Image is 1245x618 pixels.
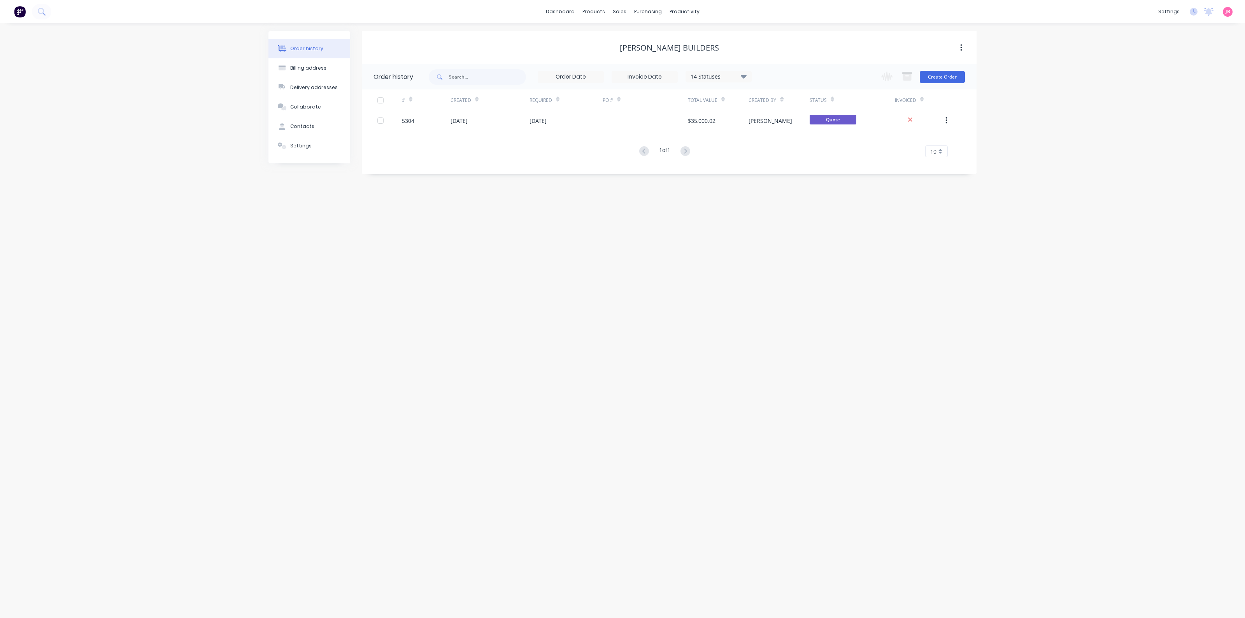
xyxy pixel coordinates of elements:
[749,97,776,104] div: Created By
[268,78,350,97] button: Delivery addresses
[290,103,321,110] div: Collaborate
[620,43,719,53] div: [PERSON_NAME] Builders
[268,117,350,136] button: Contacts
[451,97,471,104] div: Created
[688,97,717,104] div: Total Value
[530,117,547,125] div: [DATE]
[290,123,314,130] div: Contacts
[895,97,916,104] div: Invoiced
[686,72,751,81] div: 14 Statuses
[14,6,26,18] img: Factory
[268,58,350,78] button: Billing address
[402,97,405,104] div: #
[688,89,749,111] div: Total Value
[538,71,603,83] input: Order Date
[530,97,552,104] div: Required
[895,89,943,111] div: Invoiced
[290,142,312,149] div: Settings
[290,84,338,91] div: Delivery addresses
[810,115,856,124] span: Quote
[810,89,895,111] div: Status
[268,136,350,156] button: Settings
[579,6,609,18] div: products
[268,97,350,117] button: Collaborate
[603,97,613,104] div: PO #
[1154,6,1184,18] div: settings
[666,6,703,18] div: productivity
[688,117,715,125] div: $35,000.02
[530,89,603,111] div: Required
[449,69,526,85] input: Search...
[451,117,468,125] div: [DATE]
[609,6,630,18] div: sales
[930,147,936,156] span: 10
[659,146,670,157] div: 1 of 1
[542,6,579,18] a: dashboard
[612,71,677,83] input: Invoice Date
[810,97,827,104] div: Status
[749,89,809,111] div: Created By
[749,117,792,125] div: [PERSON_NAME]
[1226,8,1230,15] span: JB
[373,72,413,82] div: Order history
[603,89,688,111] div: PO #
[451,89,530,111] div: Created
[402,117,414,125] div: 5304
[630,6,666,18] div: purchasing
[290,45,323,52] div: Order history
[920,71,965,83] button: Create Order
[290,65,326,72] div: Billing address
[402,89,451,111] div: #
[268,39,350,58] button: Order history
